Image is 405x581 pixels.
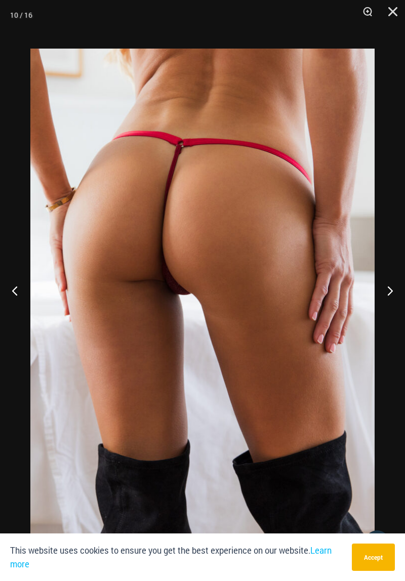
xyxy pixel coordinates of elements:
[30,49,375,565] img: Guilty Pleasures Red 689 Micro 02
[10,544,344,571] p: This website uses cookies to ensure you get the best experience on our website.
[10,545,332,569] a: Learn more
[367,265,405,316] button: Next
[10,8,32,23] div: 10 / 16
[352,544,395,571] button: Accept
